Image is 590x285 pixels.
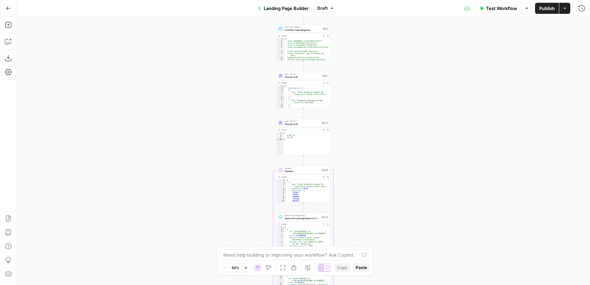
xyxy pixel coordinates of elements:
span: Prompt LLM [285,75,321,79]
div: 3 [277,184,287,188]
span: Toggle code folding, rows 1 through 3662 [284,179,286,181]
div: 1 [277,132,284,134]
span: Toggle code folding, rows 1 through 41 [282,38,284,40]
div: 2 [277,276,284,278]
button: Copy [334,263,350,272]
div: 9 [277,198,287,200]
div: 5 [277,46,284,51]
div: 3 [277,42,284,44]
g: Edge from step_2-iteration-end to step_5 [303,14,304,24]
div: 7 [277,194,287,196]
div: 10 [277,108,284,112]
div: 4 [277,91,284,96]
div: Step 10 [321,168,329,171]
div: Output [281,176,321,178]
div: IterationIterationStep 10Output[ { "name":"State Standards-Aligned 4th Grade Social Studies Lesso... [277,166,330,203]
span: Publish [539,5,555,12]
div: 2 [277,181,287,184]
span: LLM · GPT-4.1 [285,120,320,123]
div: 4 [277,235,284,237]
span: LLM · GPT-4.1 [285,73,321,75]
div: 5 [277,237,284,241]
div: 8 [277,104,284,106]
div: Output [281,128,321,131]
div: 1 [277,85,284,87]
div: 2 [277,229,284,231]
div: 4 [277,282,284,284]
div: Search Knowledge BaseSearch Knowledge Base for CategoryStep 20Output[ { "id":"vsdid:4594326:rid :... [277,213,330,250]
span: Search Knowledge Base for Category [285,216,320,220]
div: Step 17 [321,121,329,124]
span: Toggle code folding, rows 2 through 369 [284,181,286,184]
div: 3 [277,89,284,91]
div: 1 [277,179,287,181]
div: 7 [277,100,284,104]
span: Landing Page Builder [264,5,309,12]
div: 9 [277,59,284,63]
div: 8 [277,57,284,59]
span: Iteration [285,167,320,170]
div: Output [281,81,321,84]
div: Step 7 [322,74,329,77]
div: 7 [277,53,284,57]
g: Edge from step_10 to step_20 [303,202,304,212]
div: 9 [277,106,284,108]
span: Toggle code folding, rows 5 through 42 [284,190,286,192]
div: 6 [277,98,284,100]
div: 11 [277,202,287,204]
span: Toggle code folding, rows 6 through 8 [282,98,284,100]
div: 10 [277,200,287,202]
button: Draft [314,4,337,13]
span: Combine Subcategories [285,28,321,32]
span: Toggle code folding, rows 9 through 11 [282,106,284,108]
span: Run Code · Python [285,26,321,28]
span: Copy [337,265,347,271]
span: Toggle code folding, rows 2 through 33 [282,87,284,89]
span: Test Workflow [486,5,517,12]
div: 3 [277,231,284,235]
g: Edge from step_7 to step_17 [303,108,304,118]
div: 8 [277,196,287,198]
span: Toggle code folding, rows 1 through 4 [281,132,283,134]
div: 3 [277,278,284,282]
div: Step 20 [321,215,329,219]
div: 7 [277,245,284,260]
div: 2 [277,87,284,89]
div: LLM · GPT-4.1Prompt LLMStep 7Output{ "subcategories":[ { "name":"State Standards-Aligned 4th Grad... [277,72,330,108]
div: 6 [277,51,284,53]
span: Toggle code folding, rows 1 through 34 [282,85,284,87]
div: Output [281,34,321,37]
div: 4 [277,139,284,141]
div: 5 [277,96,284,98]
span: Iteration [285,169,320,173]
span: 50% [232,265,239,270]
g: Edge from step_5 to step_7 [303,61,304,71]
button: Landing Page Builder [253,3,313,14]
div: 4 [277,188,287,190]
div: 1 [277,38,284,40]
div: Output [281,223,321,225]
span: Search Knowledge Base [285,214,320,217]
div: 1 [277,226,284,229]
div: 5 [277,190,287,192]
span: Toggle code folding, rows 2 through 19 [282,229,284,231]
div: Step 5 [322,27,329,30]
g: Edge from step_17 to step_10 [303,155,304,165]
span: Prompt LLM [285,122,320,126]
div: 4 [277,44,284,46]
span: Toggle code folding, rows 1 through 20 [282,226,284,229]
span: Paste [356,265,367,271]
div: 6 [277,192,287,194]
span: Toggle code folding, rows 2 through 6 [281,276,283,278]
div: 2 [277,134,284,136]
div: Run Code · PythonCombine SubcategoriesStep 5Output[ "Civic Engagement & Government Basics", "Civi... [277,25,330,61]
button: Test Workflow [475,3,521,14]
div: LLM · GPT-4.1Prompt LLMStep 17Output{ "grade":4, "age":9} [277,119,330,155]
div: 3 [277,136,284,139]
button: Paste [353,263,370,272]
span: Toggle code folding, rows 3 through 5 [282,89,284,91]
span: Draft [317,5,328,11]
button: Publish [535,3,559,14]
div: 6 [277,241,284,245]
div: 2 [277,40,284,42]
